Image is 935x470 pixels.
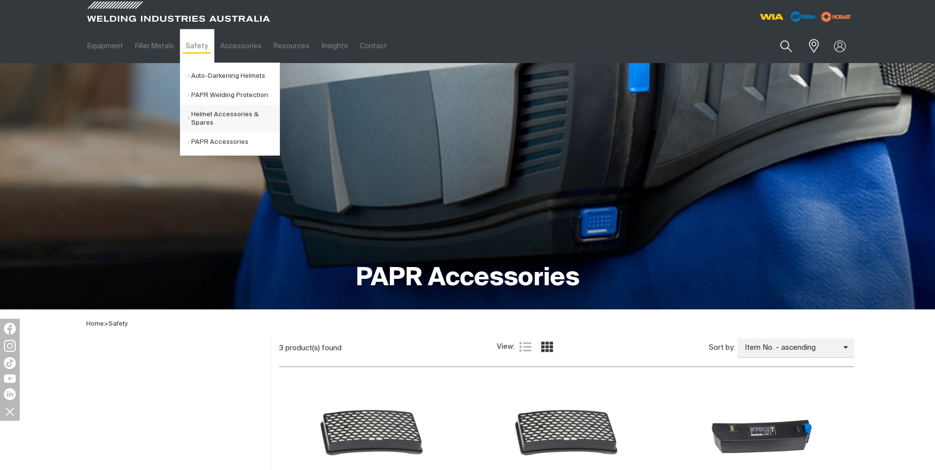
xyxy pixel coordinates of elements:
span: View: [497,341,515,353]
ul: Safety Submenu [180,63,280,156]
a: Auto-Darkening Helmets [188,67,279,86]
a: Home [86,321,104,327]
a: Safety [108,321,128,327]
nav: Main [81,29,661,63]
section: Product list controls [279,336,854,361]
img: hide socials [1,403,18,420]
a: Resources [268,29,315,63]
span: product(s) found [285,344,342,352]
a: Helmet Accessories & Spares [188,105,279,133]
img: YouTube [4,374,16,383]
img: Facebook [4,323,16,335]
a: Contact [354,29,393,63]
img: LinkedIn [4,388,16,400]
a: Accessories [214,29,268,63]
a: Filler Metals [129,29,180,63]
button: Search products [769,34,803,58]
img: miller [818,9,854,24]
a: PAPR Welding Protection [188,86,279,105]
input: Product name or item number... [757,34,802,58]
h1: PAPR Accessories [356,263,580,295]
a: List view [519,341,531,353]
span: Sort by: [709,342,735,354]
a: Insights [315,29,353,63]
a: Equipment [81,29,129,63]
span: Item No. - ascending [737,342,843,354]
a: Safety [180,29,214,63]
img: Instagram [4,340,16,352]
a: PAPR Accessories [188,133,279,152]
img: TikTok [4,357,16,369]
div: 3 [279,343,497,353]
span: > [104,321,108,327]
